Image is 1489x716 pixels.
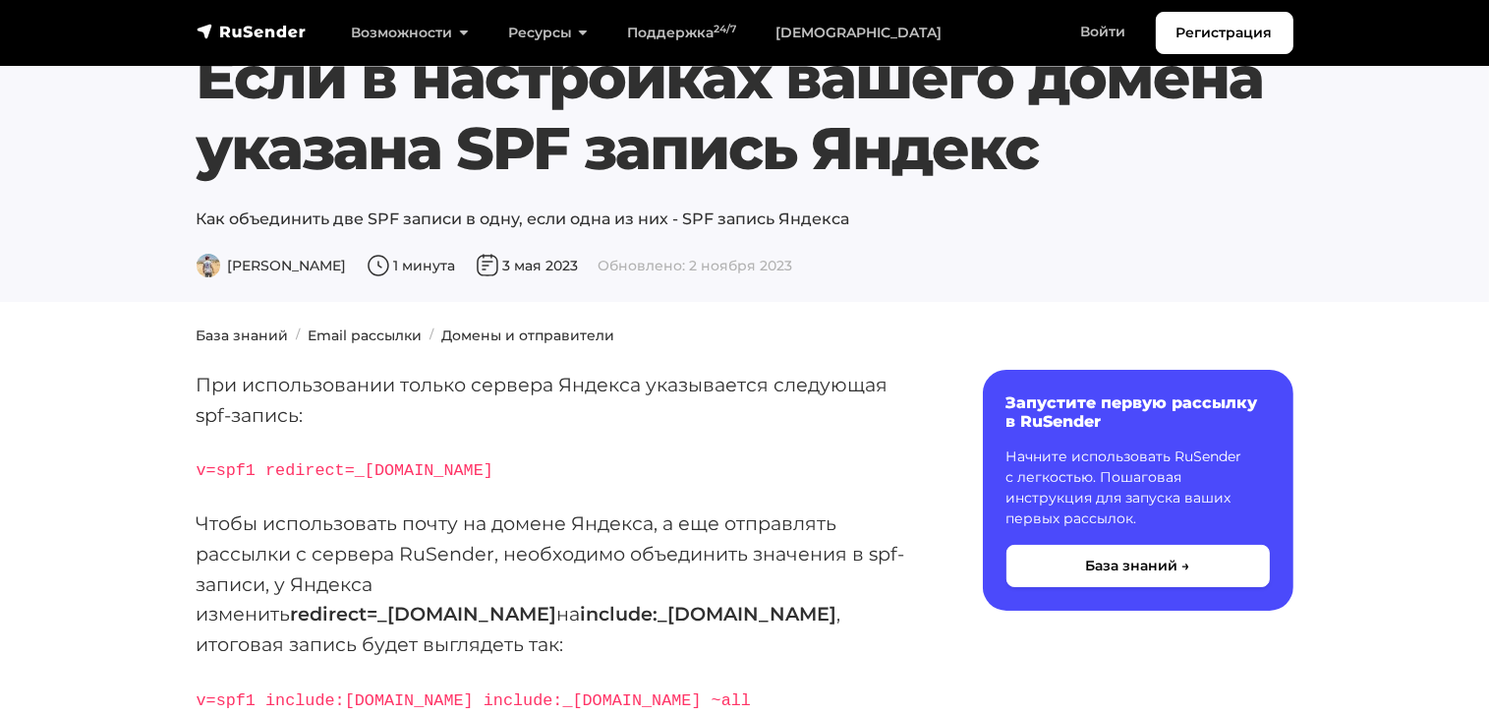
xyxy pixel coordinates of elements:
img: Время чтения [367,254,390,277]
a: Запустите первую рассылку в RuSender Начните использовать RuSender с легкостью. Пошаговая инструк... [983,370,1293,611]
strong: include:_[DOMAIN_NAME] [581,602,837,626]
a: Войти [1061,12,1146,52]
a: Регистрация [1156,12,1293,54]
nav: breadcrumb [185,326,1305,346]
a: База знаний [197,327,289,344]
a: [DEMOGRAPHIC_DATA] [756,13,961,53]
a: Поддержка24/7 [607,13,756,53]
code: v=spf1 include:[DOMAIN_NAME] include:_[DOMAIN_NAME] ~all [197,691,751,710]
code: v=spf1 redirect=_[DOMAIN_NAME] [197,461,493,480]
img: Дата публикации [476,254,499,277]
a: Email рассылки [309,327,423,344]
a: Домены и отправители [442,327,615,344]
p: Как объединить две SPF записи в одну, если одна из них - SPF запись Яндекса [197,208,1293,231]
p: При использовании только сервера Яндекса указывается следующая spf-запись: [197,370,920,430]
span: 3 мая 2023 [476,257,579,274]
a: Ресурсы [488,13,607,53]
p: Начните использовать RuSender с легкостью. Пошаговая инструкция для запуска ваших первых рассылок. [1006,447,1270,529]
h6: Запустите первую рассылку в RuSender [1006,393,1270,431]
img: RuSender [197,22,307,41]
sup: 24/7 [714,23,736,35]
strong: redirect=_[DOMAIN_NAME] [291,602,557,626]
p: Чтобы использовать почту на домене Яндекса, а еще отправлять рассылки с сервера RuSender, необход... [197,508,920,660]
span: [PERSON_NAME] [197,257,347,274]
button: База знаний → [1006,545,1270,587]
a: Возможности [332,13,488,53]
span: Обновлено: 2 ноября 2023 [599,257,793,274]
h1: Если в настройках вашего домена указана SPF запись Яндекс [197,42,1293,184]
span: 1 минута [367,257,456,274]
